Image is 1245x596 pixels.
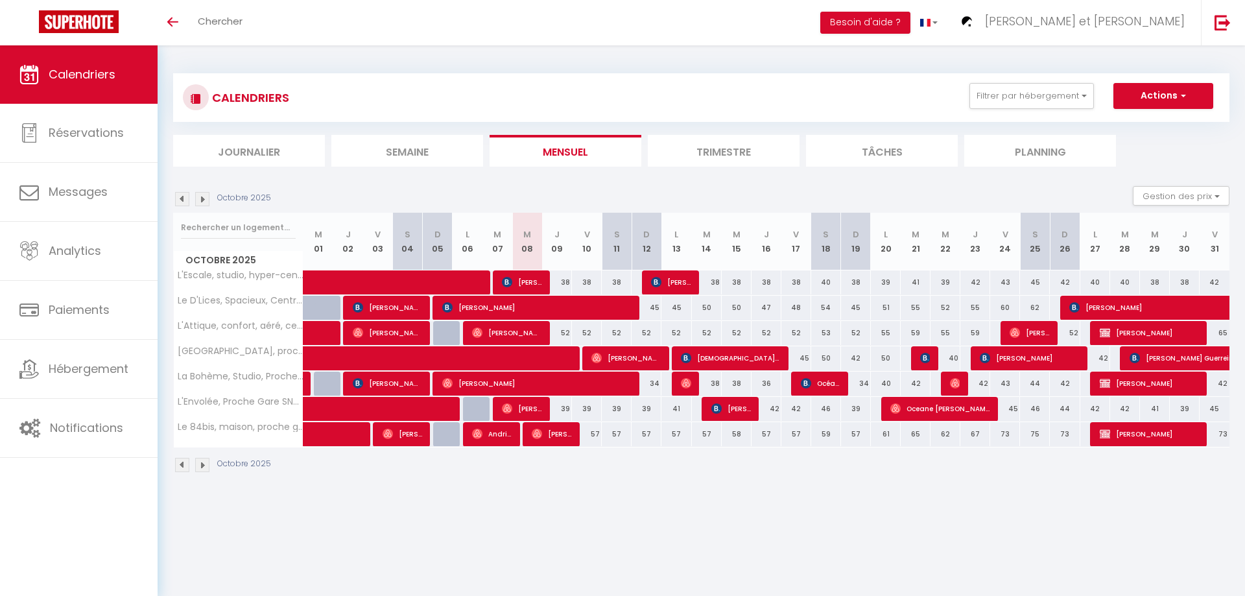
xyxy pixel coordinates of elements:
div: 38 [781,270,811,294]
div: 39 [1170,397,1200,421]
span: Chercher [198,14,243,28]
div: 43 [990,270,1020,294]
th: 25 [1020,213,1050,270]
div: 42 [1200,372,1229,396]
div: 42 [1110,397,1140,421]
abbr: S [405,228,410,241]
span: L'Envolée, Proche Gare SNCF, [GEOGRAPHIC_DATA], Netflix [176,397,305,407]
div: 44 [1050,397,1080,421]
div: 46 [1020,397,1050,421]
div: 40 [811,270,841,294]
th: 03 [363,213,393,270]
th: 12 [632,213,661,270]
li: Trimestre [648,135,800,167]
abbr: D [643,228,650,241]
th: 01 [303,213,333,270]
span: Paiements [49,302,110,318]
th: 11 [602,213,632,270]
span: [PERSON_NAME] [383,422,422,446]
abbr: J [1182,228,1187,241]
div: 52 [602,321,632,345]
button: Actions [1113,83,1213,109]
div: 51 [871,296,901,320]
abbr: S [823,228,829,241]
th: 15 [722,213,752,270]
span: [PERSON_NAME] [502,396,541,421]
abbr: S [614,228,620,241]
th: 02 [333,213,363,270]
span: [PERSON_NAME] [1100,422,1199,446]
th: 14 [692,213,722,270]
div: 38 [841,270,871,294]
div: 38 [572,270,602,294]
th: 28 [1110,213,1140,270]
abbr: M [733,228,741,241]
abbr: V [1002,228,1008,241]
div: 39 [632,397,661,421]
div: 46 [811,397,841,421]
span: [PERSON_NAME] [353,320,422,345]
div: 42 [960,372,990,396]
li: Journalier [173,135,325,167]
div: 50 [811,346,841,370]
div: 52 [692,321,722,345]
div: 52 [542,321,572,345]
button: Besoin d'aide ? [820,12,910,34]
abbr: M [314,228,322,241]
div: 45 [841,296,871,320]
div: 34 [632,372,661,396]
div: 52 [661,321,691,345]
div: 40 [871,372,901,396]
div: 43 [990,372,1020,396]
div: 39 [572,397,602,421]
th: 09 [542,213,572,270]
abbr: D [434,228,441,241]
li: Semaine [331,135,483,167]
div: 45 [632,296,661,320]
abbr: M [1151,228,1159,241]
abbr: L [674,228,678,241]
div: 42 [1050,270,1080,294]
div: 60 [990,296,1020,320]
span: [GEOGRAPHIC_DATA], proche gare, terrasse, parking privé [176,346,305,356]
div: 38 [1170,270,1200,294]
div: 67 [960,422,990,446]
div: 41 [1140,397,1170,421]
span: [PERSON_NAME] [353,295,422,320]
button: Gestion des prix [1133,186,1229,206]
span: [PERSON_NAME] [472,320,541,345]
img: logout [1215,14,1231,30]
div: 57 [572,422,602,446]
th: 30 [1170,213,1200,270]
img: Super Booking [39,10,119,33]
abbr: M [912,228,919,241]
div: 36 [752,372,781,396]
div: 75 [1020,422,1050,446]
div: 38 [602,270,632,294]
div: 59 [901,321,931,345]
li: Mensuel [490,135,641,167]
span: [PERSON_NAME] [1100,320,1199,345]
div: 41 [661,397,691,421]
div: 65 [901,422,931,446]
div: 62 [1020,296,1050,320]
span: [PERSON_NAME] [442,371,631,396]
abbr: J [973,228,978,241]
div: 38 [722,270,752,294]
span: [PERSON_NAME] [442,295,631,320]
div: 50 [692,296,722,320]
abbr: V [793,228,799,241]
div: 50 [722,296,752,320]
span: Analytics [49,243,101,259]
span: [PERSON_NAME] [681,371,691,396]
span: L'Attique, confort, aéré, centre-ville, Netflix [176,321,305,331]
div: 45 [781,346,811,370]
div: 38 [722,372,752,396]
div: 62 [931,422,960,446]
div: 73 [990,422,1020,446]
abbr: V [375,228,381,241]
div: 52 [841,321,871,345]
div: 42 [752,397,781,421]
div: 38 [752,270,781,294]
span: Messages [49,184,108,200]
